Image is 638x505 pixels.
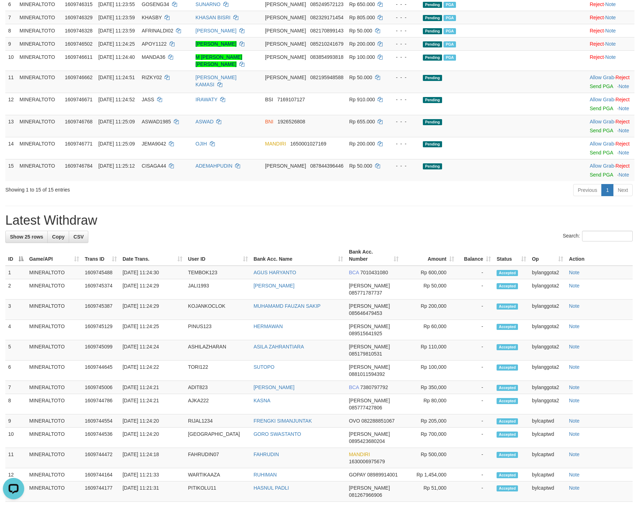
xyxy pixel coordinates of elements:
[497,283,518,289] span: Accepted
[582,231,633,241] input: Search:
[82,361,120,381] td: 1609744645
[265,75,306,80] span: [PERSON_NAME]
[65,141,93,147] span: 1609746771
[65,28,93,34] span: 1609746328
[5,137,17,159] td: 14
[142,141,166,147] span: JEMA9042
[587,11,634,24] td: ·
[616,163,630,169] a: Reject
[5,266,26,279] td: 1
[5,11,17,24] td: 7
[5,213,633,228] h1: Latest Withdraw
[457,266,494,279] td: -
[265,141,286,147] span: MANDIRI
[349,1,375,7] span: Rp 650.000
[265,28,306,34] span: [PERSON_NAME]
[17,137,62,159] td: MINERALTOTO
[569,398,580,403] a: Note
[69,231,88,243] a: CSV
[17,11,62,24] td: MINERALTOTO
[590,163,615,169] span: ·
[98,28,135,34] span: [DATE] 11:23:59
[17,37,62,50] td: MINERALTOTO
[349,303,390,309] span: [PERSON_NAME]
[569,270,580,275] a: Note
[349,331,382,336] span: Copy 089515641925 to clipboard
[5,50,17,71] td: 10
[310,163,343,169] span: Copy 087844396446 to clipboard
[5,340,26,361] td: 5
[605,15,616,20] a: Note
[587,24,634,37] td: ·
[613,184,633,196] a: Next
[587,93,634,115] td: ·
[590,54,604,60] a: Reject
[310,28,343,34] span: Copy 082170899143 to clipboard
[5,394,26,414] td: 8
[457,279,494,300] td: -
[185,245,251,266] th: User ID: activate to sort column ascending
[423,75,442,81] span: Pending
[98,141,135,147] span: [DATE] 11:25:09
[590,83,613,89] a: Send PGA
[587,115,634,137] td: ·
[569,323,580,329] a: Note
[590,28,604,34] a: Reject
[82,266,120,279] td: 1609745488
[444,41,456,47] span: Marked by bylanggota2
[444,2,456,8] span: Marked by bylanggota2
[142,54,165,60] span: MANDA36
[82,300,120,320] td: 1609745387
[254,364,275,370] a: SUTOPO
[254,270,296,275] a: AGUS HARYANTO
[605,54,616,60] a: Note
[494,245,529,266] th: Status: activate to sort column ascending
[573,184,602,196] a: Previous
[65,41,93,47] span: 1609746502
[142,15,162,20] span: KHASBY
[590,41,604,47] a: Reject
[529,394,566,414] td: bylanggota2
[52,234,64,240] span: Copy
[265,41,306,47] span: [PERSON_NAME]
[590,163,614,169] a: Allow Grab
[196,41,237,47] a: [PERSON_NAME]
[590,119,614,124] a: Allow Grab
[5,159,17,181] td: 15
[26,245,82,266] th: Game/API: activate to sort column ascending
[5,93,17,115] td: 12
[390,118,417,125] div: - - -
[5,183,260,193] div: Showing 1 to 15 of 15 entries
[98,41,135,47] span: [DATE] 11:24:25
[196,15,230,20] a: KHASAN BISRI
[423,97,442,103] span: Pending
[616,141,630,147] a: Reject
[196,1,221,7] a: SUNARNO
[497,364,518,371] span: Accepted
[423,141,442,147] span: Pending
[457,381,494,394] td: -
[310,15,343,20] span: Copy 082329171454 to clipboard
[254,303,321,309] a: MUHAMAMD FAUZAN SAKIP
[390,96,417,103] div: - - -
[5,300,26,320] td: 3
[5,231,48,243] a: Show 25 rows
[82,245,120,266] th: Trans ID: activate to sort column ascending
[254,384,295,390] a: [PERSON_NAME]
[98,97,135,102] span: [DATE] 11:24:52
[120,300,185,320] td: [DATE] 11:24:29
[82,394,120,414] td: 1609744786
[82,381,120,394] td: 1609745006
[569,384,580,390] a: Note
[349,119,375,124] span: Rp 655.000
[390,1,417,8] div: - - -
[82,279,120,300] td: 1609745374
[349,384,359,390] span: BCA
[265,97,273,102] span: BSI
[120,320,185,340] td: [DATE] 11:24:25
[251,245,346,266] th: Bank Acc. Name: activate to sort column ascending
[618,83,629,89] a: Note
[457,394,494,414] td: -
[401,245,457,266] th: Amount: activate to sort column ascending
[5,381,26,394] td: 7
